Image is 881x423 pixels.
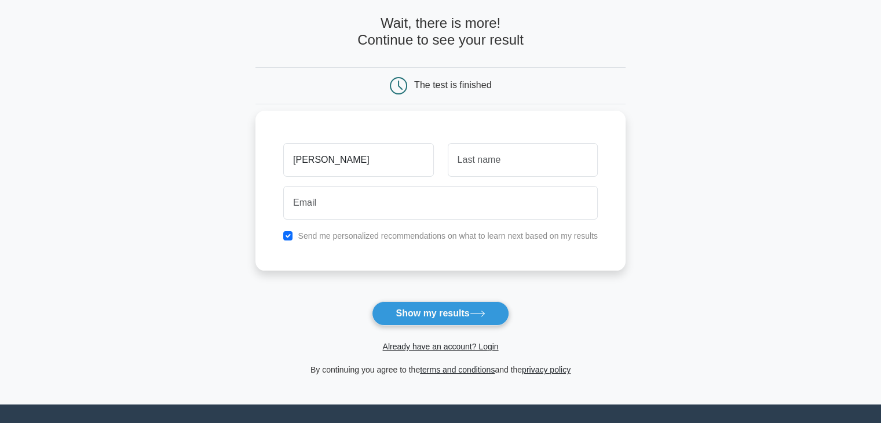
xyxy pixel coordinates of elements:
button: Show my results [372,301,509,326]
input: Email [283,186,598,220]
a: terms and conditions [420,365,495,374]
a: Already have an account? Login [382,342,498,351]
input: Last name [448,143,598,177]
h4: Wait, there is more! Continue to see your result [255,15,626,49]
input: First name [283,143,433,177]
div: By continuing you agree to the and the [248,363,633,377]
div: The test is finished [414,80,491,90]
a: privacy policy [522,365,571,374]
label: Send me personalized recommendations on what to learn next based on my results [298,231,598,240]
